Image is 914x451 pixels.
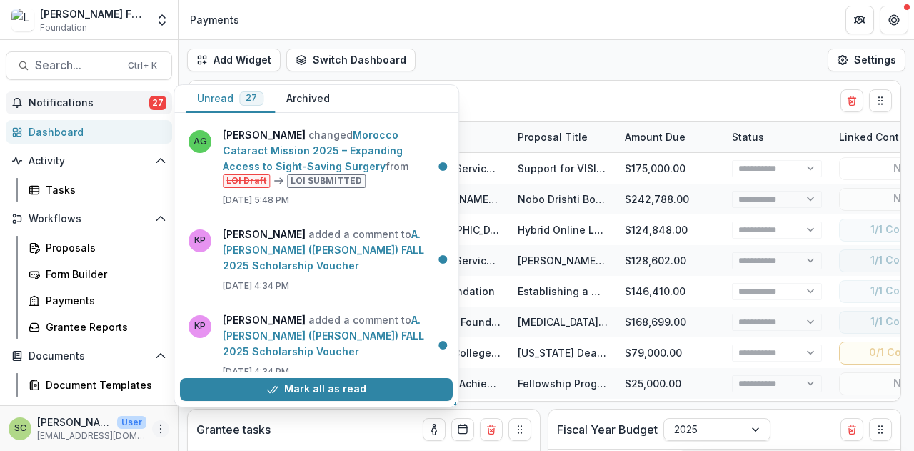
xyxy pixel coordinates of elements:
[223,227,444,274] p: added a comment to
[723,129,773,144] div: Status
[186,85,275,113] button: Unread
[29,124,161,139] div: Dashboard
[840,418,863,441] button: Delete card
[518,222,608,237] div: Hybrid Online Learning for Teachers of Students Who are Blind or Visually Impaired (TVIs) includi...
[616,337,723,368] div: $79,000.00
[508,418,531,441] button: Drag
[869,89,892,112] button: Drag
[6,402,172,425] button: Open Contacts
[46,267,161,282] div: Form Builder
[37,415,111,430] p: [PERSON_NAME]
[40,6,146,21] div: [PERSON_NAME] Fund for the Blind
[117,416,146,429] p: User
[411,193,586,205] a: [PERSON_NAME] International (HKI)
[46,319,161,334] div: Grantee Reports
[616,368,723,399] div: $25,000.00
[828,49,905,71] button: Settings
[880,6,908,34] button: Get Help
[35,59,119,72] span: Search...
[125,58,160,74] div: Ctrl + K
[23,262,172,286] a: Form Builder
[6,207,172,230] button: Open Workflows
[23,289,172,312] a: Payments
[840,89,863,112] button: Delete card
[11,9,34,31] img: Lavelle Fund for the Blind
[40,21,87,34] span: Foundation
[480,418,503,441] button: Delete card
[616,245,723,276] div: $128,602.00
[723,122,830,152] div: Status
[845,6,874,34] button: Partners
[29,155,149,167] span: Activity
[557,421,658,438] p: Fiscal Year Budget
[411,224,571,236] a: [GEOGRAPHIC_DATA] [US_STATE]
[29,213,149,225] span: Workflows
[190,12,239,27] div: Payments
[423,418,446,441] button: toggle-assigned-to-me
[37,430,146,442] p: [EMAIL_ADDRESS][DOMAIN_NAME]
[616,214,723,245] div: $124,848.00
[509,129,596,144] div: Proposal Title
[46,293,161,308] div: Payments
[14,424,26,433] div: Sandra Ching
[46,240,161,255] div: Proposals
[616,276,723,307] div: $146,410.00
[509,122,616,152] div: Proposal Title
[518,345,608,360] div: [US_STATE] DeafBlind Collaborative - 88733939
[180,378,453,401] button: Mark all as read
[46,182,161,197] div: Tasks
[29,350,149,362] span: Documents
[184,9,245,30] nav: breadcrumb
[223,129,403,172] a: Morocco Cataract Mission 2025 – Expanding Access to Sight-Saving Surgery
[518,284,608,299] div: Establishing a World-Class Eye Care Training and Learning Center in [GEOGRAPHIC_DATA] - 87560551
[23,373,172,397] a: Document Templates
[411,347,551,359] a: Queens College Foundation
[246,93,257,103] span: 27
[6,120,172,144] a: Dashboard
[869,418,892,441] button: Drag
[518,253,608,268] div: [PERSON_NAME] Scholars College to Career Program
[223,314,424,357] a: A. [PERSON_NAME] ([PERSON_NAME]) FALL 2025 Scholarship Voucher
[223,312,444,360] p: added a comment to
[518,161,608,176] div: Support for VISIONS Services in [GEOGRAPHIC_DATA], [GEOGRAPHIC_DATA] and the [PERSON_NAME][GEOGRA...
[23,315,172,339] a: Grantee Reports
[518,314,608,329] div: [MEDICAL_DATA] Therapy: Supporting Graduate Programs and Preparing for the Future of the Field at...
[29,97,149,109] span: Notifications
[6,91,172,114] button: Notifications27
[223,127,444,188] p: changed from
[616,122,723,152] div: Amount Due
[152,6,172,34] button: Open entity switcher
[46,377,161,392] div: Document Templates
[6,345,172,367] button: Open Documents
[616,153,723,184] div: $175,000.00
[275,85,341,113] button: Archived
[518,376,608,391] div: Fellowship Program Proposal
[518,192,608,207] div: Nobo Drishti Bochaganj: Eliminating Cataract Blindness in [GEOGRAPHIC_DATA], [GEOGRAPHIC_DATA], [...
[187,49,281,71] button: Add Widget
[152,420,169,437] button: More
[23,236,172,259] a: Proposals
[6,149,172,172] button: Open Activity
[616,399,723,430] div: $150,000.00
[223,228,424,272] a: A. [PERSON_NAME] ([PERSON_NAME]) FALL 2025 Scholarship Voucher
[23,178,172,202] a: Tasks
[451,418,474,441] button: Calendar
[6,51,172,80] button: Search...
[616,184,723,214] div: $242,788.00
[149,96,166,110] span: 27
[286,49,416,71] button: Switch Dashboard
[616,307,723,337] div: $168,699.00
[616,129,694,144] div: Amount Due
[196,421,271,438] p: Grantee tasks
